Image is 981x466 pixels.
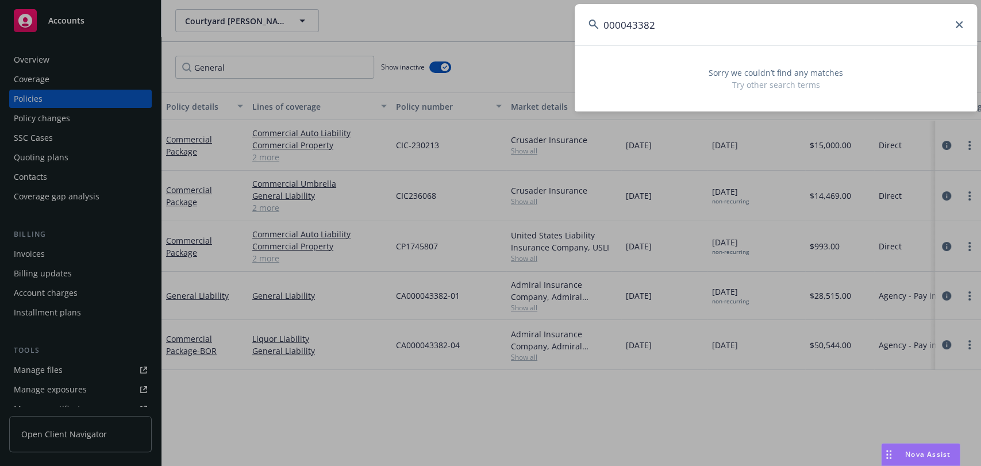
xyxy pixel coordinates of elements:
[905,449,951,459] span: Nova Assist
[881,443,960,466] button: Nova Assist
[882,444,896,465] div: Drag to move
[588,79,963,91] span: Try other search terms
[575,4,977,45] input: Search...
[588,67,963,79] span: Sorry we couldn’t find any matches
